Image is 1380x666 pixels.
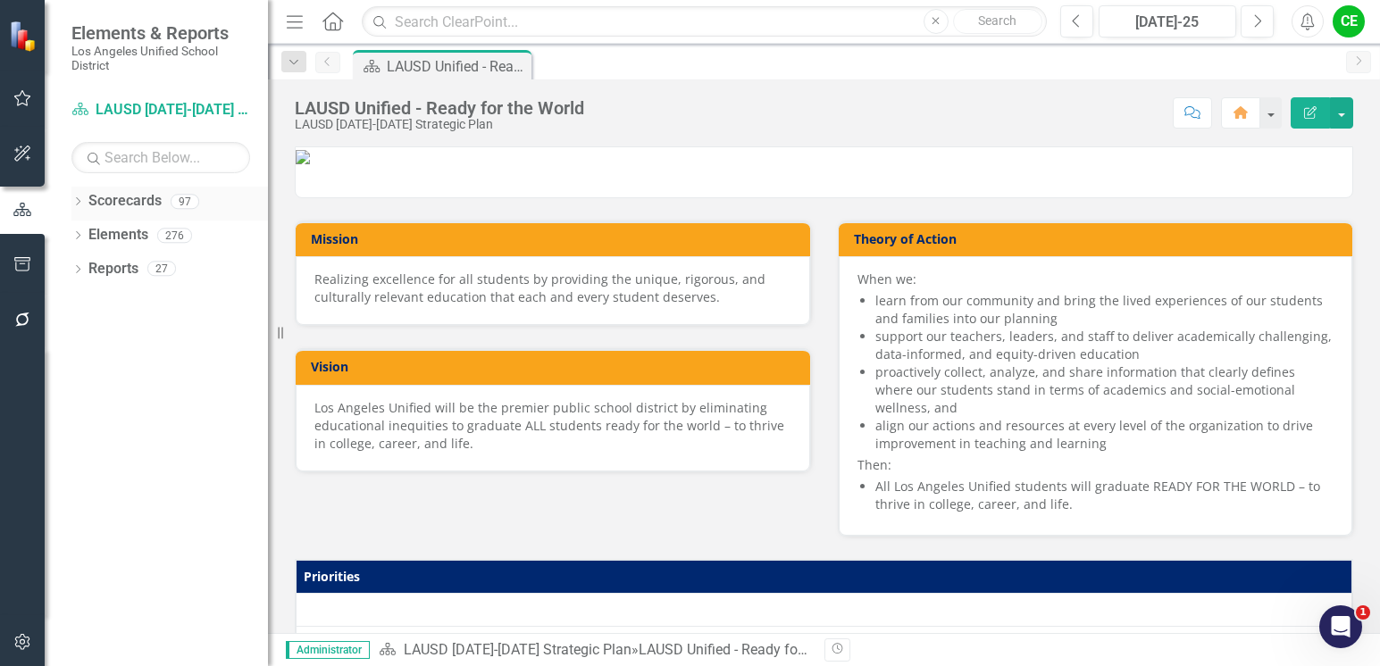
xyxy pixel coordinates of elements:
[286,641,370,659] span: Administrator
[147,262,176,277] div: 27
[953,9,1042,34] button: Search
[311,360,801,373] h3: Vision
[854,232,1344,246] h3: Theory of Action
[404,641,631,658] a: LAUSD [DATE]-[DATE] Strategic Plan
[875,292,1334,328] li: learn from our community and bring the lived experiences of our students and families into our pl...
[1319,605,1362,648] iframe: Intercom live chat
[71,100,250,121] a: LAUSD [DATE]-[DATE] Strategic Plan
[295,118,584,131] div: LAUSD [DATE]-[DATE] Strategic Plan
[875,328,1334,363] li: support our teachers, leaders, and staff to deliver academically challenging, data-informed, and ...
[314,399,791,453] div: Los Angeles Unified will be the premier public school district by eliminating educational inequit...
[1356,605,1370,620] span: 1
[978,13,1016,28] span: Search
[9,21,40,52] img: ClearPoint Strategy
[295,98,584,118] div: LAUSD Unified - Ready for the World
[362,6,1046,37] input: Search ClearPoint...
[1099,5,1237,37] button: [DATE]-25
[71,22,250,44] span: Elements & Reports
[296,150,310,164] img: LAUSD_combo_seal_wordmark%20v2.png
[857,271,916,287] span: When we:
[875,417,1334,453] li: align our actions and resources at every level of the organization to drive improvement in teachi...
[857,271,1334,513] div: Then:
[875,478,1334,513] li: All Los Angeles Unified students will graduate READY FOR THE WORLD – to thrive in college, career...
[875,363,1334,417] li: proactively collect, analyze, and share information that clearly defines where our students stand...
[311,232,801,246] h3: Mission
[171,194,199,209] div: 97
[88,191,162,212] a: Scorecards
[71,44,250,73] small: Los Angeles Unified School District
[88,259,138,279] a: Reports
[387,55,527,78] div: LAUSD Unified - Ready for the World
[88,225,148,246] a: Elements
[71,142,250,173] input: Search Below...
[1105,12,1231,33] div: [DATE]-25
[1333,5,1365,37] button: CE
[379,640,811,661] div: »
[639,641,866,658] div: LAUSD Unified - Ready for the World
[314,271,791,306] div: Realizing excellence for all students by providing the unique, rigorous, and culturally relevant ...
[157,228,192,243] div: 276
